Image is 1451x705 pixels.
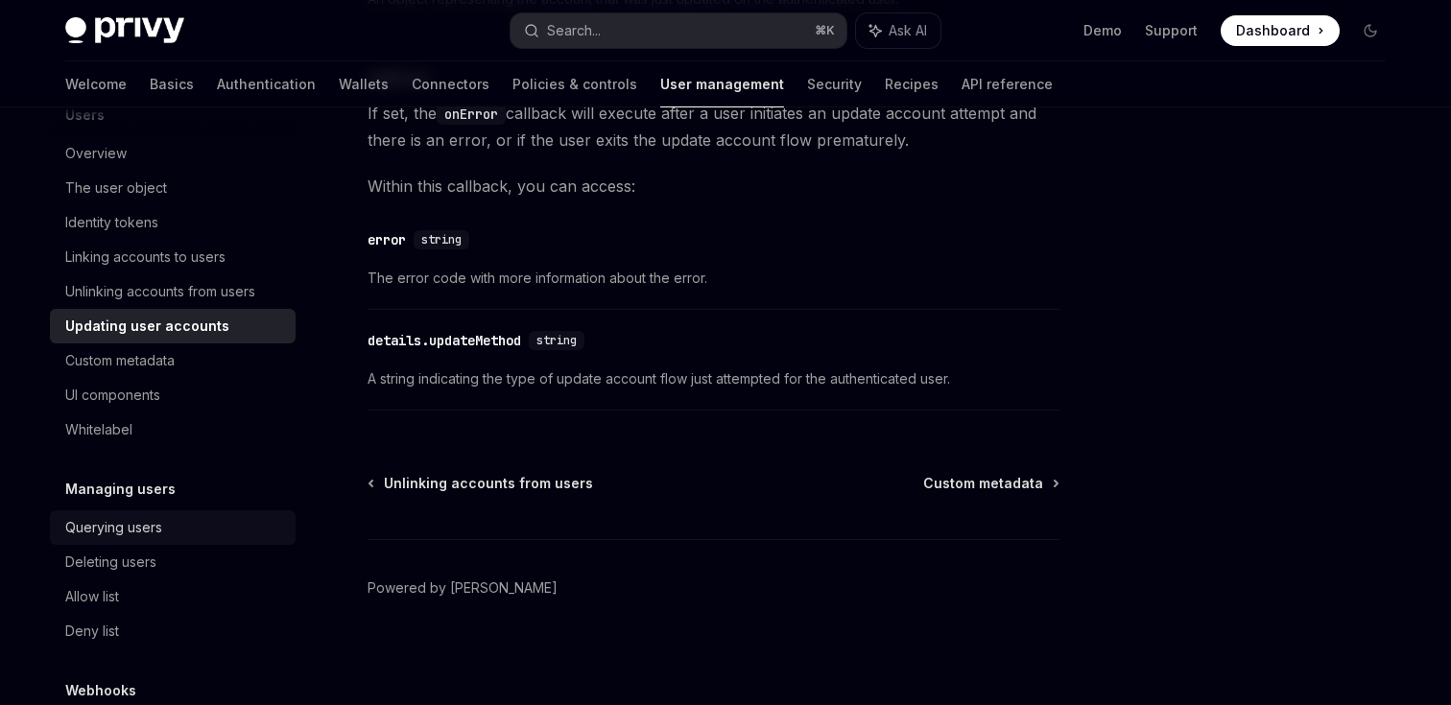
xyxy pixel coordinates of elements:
div: Overview [65,142,127,165]
span: ⌘ K [815,23,835,38]
a: Support [1145,21,1198,40]
a: Demo [1083,21,1122,40]
a: Linking accounts to users [50,240,296,274]
a: Unlinking accounts from users [369,474,593,493]
a: The user object [50,171,296,205]
h5: Managing users [65,478,176,501]
div: details.updateMethod [368,331,521,350]
a: User management [660,61,784,107]
div: Allow list [65,585,119,608]
div: Unlinking accounts from users [65,280,255,303]
span: If set, the callback will execute after a user initiates an update account attempt and there is a... [368,100,1059,153]
a: Whitelabel [50,412,296,447]
a: Dashboard [1221,15,1340,46]
a: Recipes [885,61,939,107]
a: Deleting users [50,545,296,579]
div: Deny list [65,620,119,643]
a: Querying users [50,510,296,545]
button: Ask AI [856,13,940,48]
code: onError [437,104,506,125]
a: Connectors [412,61,489,107]
a: Security [807,61,862,107]
a: Policies & controls [512,61,637,107]
span: Unlinking accounts from users [384,474,593,493]
div: Updating user accounts [65,315,229,338]
span: Ask AI [889,21,927,40]
h5: Webhooks [65,679,136,702]
a: Welcome [65,61,127,107]
div: Whitelabel [65,418,132,441]
a: Basics [150,61,194,107]
div: error [368,230,406,249]
div: Identity tokens [65,211,158,234]
a: API reference [962,61,1053,107]
span: Within this callback, you can access: [368,173,1059,200]
button: Search...⌘K [511,13,846,48]
a: Updating user accounts [50,309,296,343]
a: Allow list [50,579,296,614]
div: Linking accounts to users [65,246,226,269]
div: The user object [65,176,167,200]
a: Unlinking accounts from users [50,274,296,309]
div: Custom metadata [65,349,175,372]
span: The error code with more information about the error. [368,267,1059,290]
a: Custom metadata [50,343,296,378]
a: Deny list [50,614,296,648]
span: string [421,232,462,247]
span: A string indicating the type of update account flow just attempted for the authenticated user. [368,367,1059,390]
a: Authentication [217,61,316,107]
div: Querying users [65,516,162,539]
div: Search... [547,19,601,42]
a: Identity tokens [50,205,296,240]
a: Wallets [339,61,389,107]
a: Overview [50,136,296,171]
a: Powered by [PERSON_NAME] [368,578,558,598]
div: UI components [65,384,160,407]
a: UI components [50,378,296,412]
span: Dashboard [1236,21,1310,40]
a: Custom metadata [923,474,1058,493]
img: dark logo [65,17,184,44]
div: Deleting users [65,551,156,574]
span: Custom metadata [923,474,1043,493]
span: string [536,333,577,348]
button: Toggle dark mode [1355,15,1386,46]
